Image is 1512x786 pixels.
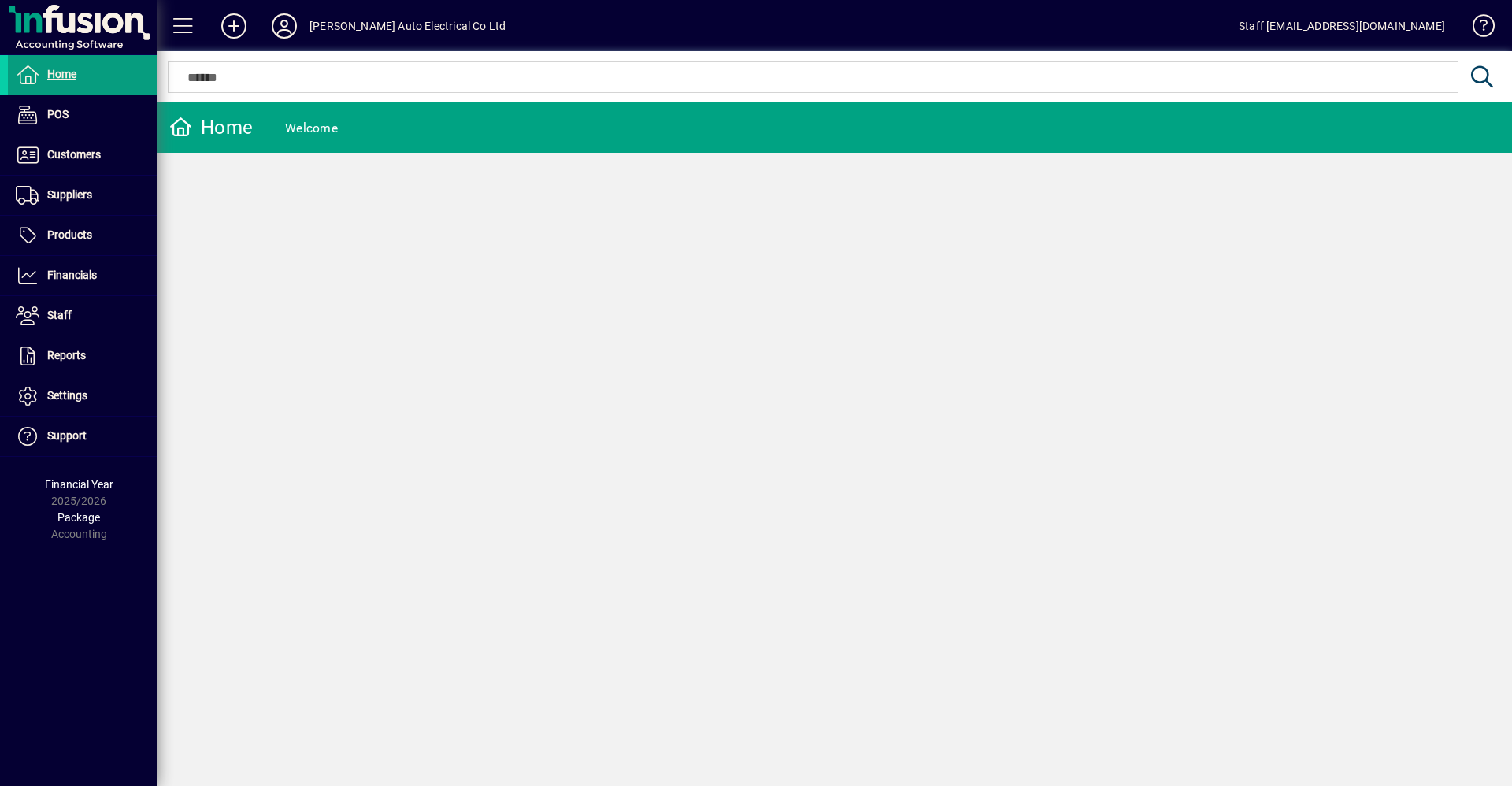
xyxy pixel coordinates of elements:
[8,95,157,135] a: POS
[47,429,87,442] span: Support
[8,336,157,376] a: Reports
[47,188,92,201] span: Suppliers
[47,389,87,402] span: Settings
[47,349,86,361] span: Reports
[8,135,157,175] a: Customers
[8,216,157,255] a: Products
[47,68,76,80] span: Home
[1239,13,1445,39] div: Staff [EMAIL_ADDRESS][DOMAIN_NAME]
[47,228,92,241] span: Products
[47,309,72,321] span: Staff
[47,269,97,281] span: Financials
[169,115,253,140] div: Home
[209,12,259,40] button: Add
[8,256,157,295] a: Financials
[57,511,100,524] span: Package
[47,148,101,161] span: Customers
[285,116,338,141] div: Welcome
[1461,3,1492,54] a: Knowledge Base
[259,12,309,40] button: Profile
[8,376,157,416] a: Settings
[8,176,157,215] a: Suppliers
[8,296,157,336] a: Staff
[47,108,69,120] span: POS
[45,478,113,491] span: Financial Year
[309,13,506,39] div: [PERSON_NAME] Auto Electrical Co Ltd
[8,417,157,456] a: Support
